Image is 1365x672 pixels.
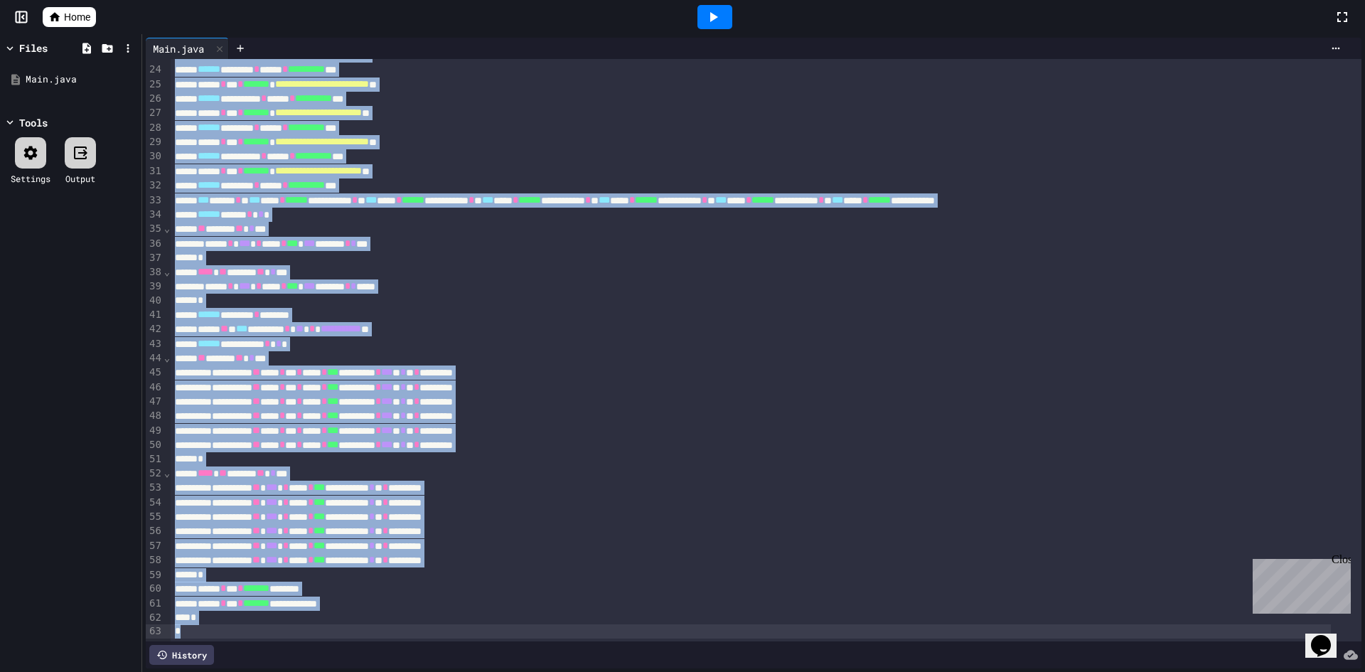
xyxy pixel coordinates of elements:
div: 39 [146,279,164,294]
span: Fold line [164,352,171,363]
div: 52 [146,466,164,481]
div: 40 [146,294,164,308]
div: 61 [146,597,164,611]
span: Fold line [164,467,171,479]
div: 56 [146,524,164,538]
iframe: chat widget [1247,553,1351,614]
div: 29 [146,135,164,149]
div: Main.java [26,73,136,87]
div: 62 [146,611,164,625]
div: 34 [146,208,164,222]
div: 49 [146,424,164,438]
div: Output [65,172,95,185]
iframe: chat widget [1305,615,1351,658]
div: 63 [146,624,164,639]
span: Fold line [164,266,171,277]
div: 45 [146,366,164,380]
div: 24 [146,63,164,77]
div: 47 [146,395,164,409]
span: Home [64,10,90,24]
div: 60 [146,582,164,596]
div: History [149,645,214,665]
div: Files [19,41,48,55]
div: 55 [146,510,164,524]
div: 48 [146,409,164,423]
div: 31 [146,164,164,178]
div: 54 [146,496,164,510]
div: Chat with us now!Close [6,6,98,90]
div: 33 [146,193,164,208]
span: Fold line [164,223,171,234]
div: 53 [146,481,164,495]
div: 26 [146,92,164,106]
div: Main.java [146,41,211,56]
div: 37 [146,251,164,265]
div: 43 [146,337,164,351]
div: 38 [146,265,164,279]
div: 59 [146,568,164,582]
div: 36 [146,237,164,251]
div: 30 [146,149,164,164]
div: 46 [146,380,164,395]
div: 25 [146,78,164,92]
div: 44 [146,351,164,366]
div: Tools [19,115,48,130]
div: 50 [146,438,164,452]
div: 57 [146,539,164,553]
div: 27 [146,106,164,120]
div: 58 [146,553,164,567]
div: 41 [146,308,164,322]
div: 28 [146,121,164,135]
a: Home [43,7,96,27]
div: 51 [146,452,164,466]
div: Settings [11,172,50,185]
div: 32 [146,178,164,193]
div: Main.java [146,38,229,59]
div: 42 [146,322,164,336]
div: 35 [146,222,164,236]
